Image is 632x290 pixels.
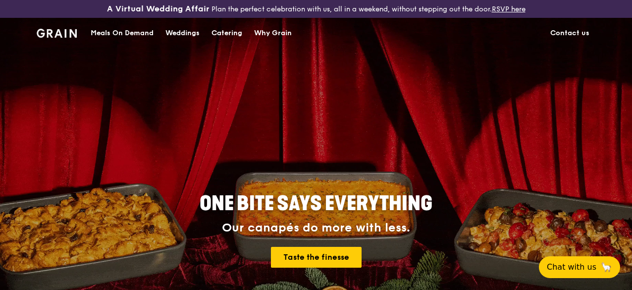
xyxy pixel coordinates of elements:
span: ONE BITE SAYS EVERYTHING [200,192,432,216]
a: Weddings [159,18,206,48]
span: Chat with us [547,261,596,273]
div: Weddings [165,18,200,48]
a: Catering [206,18,248,48]
h3: A Virtual Wedding Affair [107,4,210,14]
img: Grain [37,29,77,38]
a: RSVP here [492,5,526,13]
span: 🦙 [600,261,612,273]
div: Plan the perfect celebration with us, all in a weekend, without stepping out the door. [105,4,527,14]
div: Our canapés do more with less. [138,221,494,235]
div: Why Grain [254,18,292,48]
a: Taste the finesse [271,247,362,268]
div: Catering [211,18,242,48]
button: Chat with us🦙 [539,256,620,278]
a: GrainGrain [37,17,77,47]
div: Meals On Demand [91,18,154,48]
a: Why Grain [248,18,298,48]
a: Contact us [544,18,595,48]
